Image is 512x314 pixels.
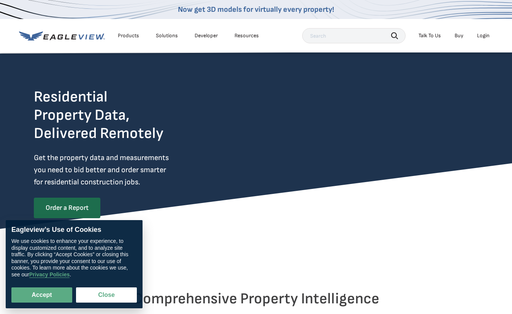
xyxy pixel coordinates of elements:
[235,32,259,39] div: Resources
[156,32,178,39] div: Solutions
[34,152,200,188] p: Get the property data and measurements you need to bid better and order smarter for residential c...
[118,32,139,39] div: Products
[195,32,218,39] a: Developer
[302,28,406,43] input: Search
[34,88,163,143] h2: Residential Property Data, Delivered Remotely
[76,287,137,303] button: Close
[178,5,334,14] a: Now get 3D models for virtually every property!
[11,287,72,303] button: Accept
[455,32,463,39] a: Buy
[11,238,137,278] div: We use cookies to enhance your experience, to display customized content, and to analyze site tra...
[34,290,479,308] h2: Comprehensive Property Intelligence
[29,271,70,278] a: Privacy Policies
[418,32,441,39] div: Talk To Us
[34,198,100,218] a: Order a Report
[11,226,137,234] div: Eagleview’s Use of Cookies
[477,32,490,39] div: Login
